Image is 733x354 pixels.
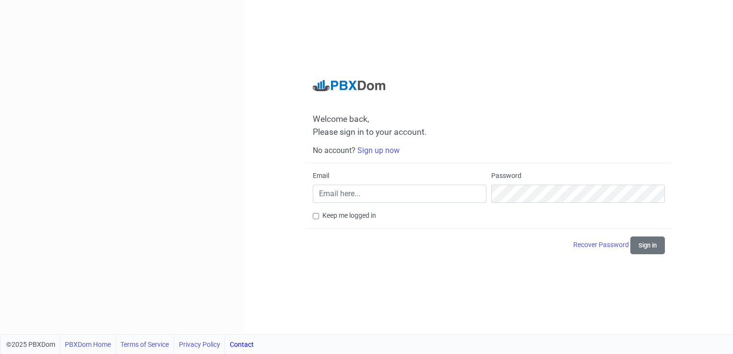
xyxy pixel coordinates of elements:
span: Welcome back, [313,114,665,124]
label: Keep me logged in [322,211,376,221]
a: Sign up now [357,146,400,155]
span: Please sign in to your account. [313,127,427,137]
label: Password [491,171,521,181]
a: Terms of Service [120,335,169,354]
a: PBXDom Home [65,335,111,354]
div: ©2025 PBXDom [6,335,254,354]
a: Recover Password [573,241,630,248]
button: Sign in [630,236,665,254]
a: Contact [230,335,254,354]
label: Email [313,171,329,181]
a: Privacy Policy [179,335,220,354]
input: Email here... [313,185,486,203]
h6: No account? [313,146,665,155]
